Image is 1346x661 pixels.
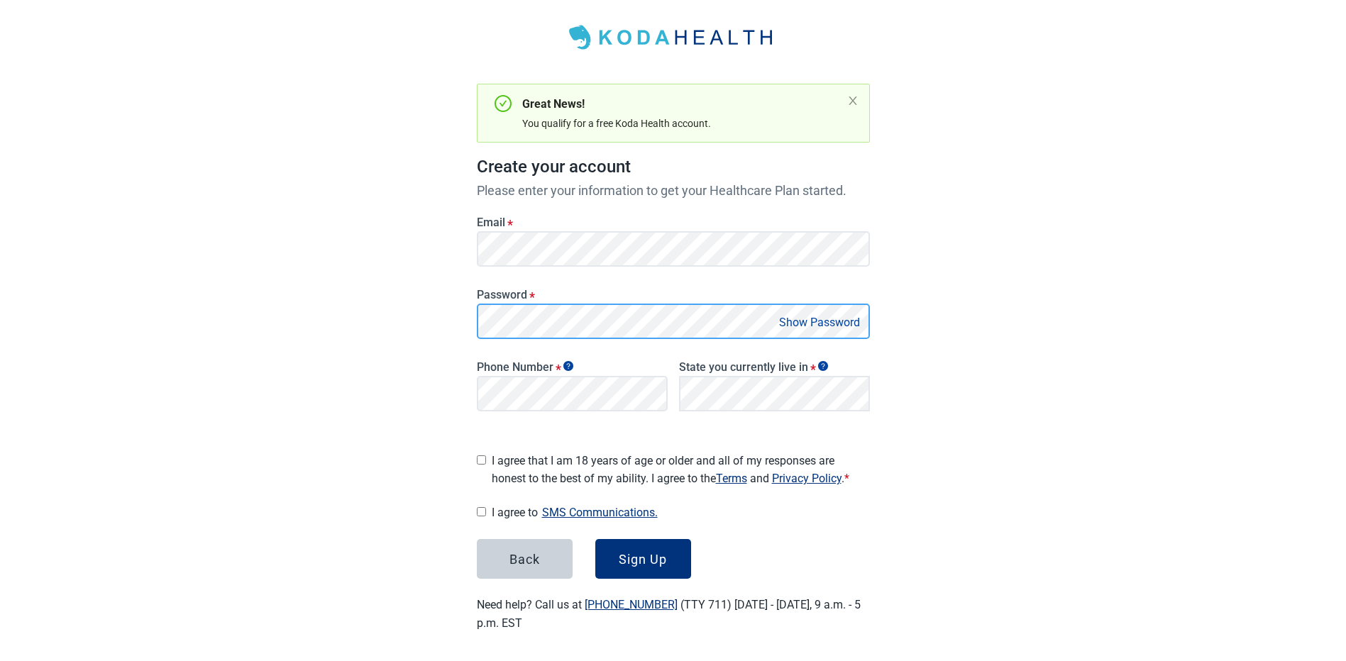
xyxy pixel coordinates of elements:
span: Show tooltip [818,361,828,371]
div: Sign Up [619,552,667,566]
button: Show SMS communications details [538,503,662,522]
h1: Create your account [477,154,870,181]
button: Back [477,539,573,579]
div: Back [509,552,540,566]
a: Read our Privacy Policy [772,472,842,485]
button: Show Password [775,313,864,332]
a: Read our Terms of Service [716,472,747,485]
label: Phone Number [477,360,668,374]
span: Show tooltip [563,361,573,371]
p: Please enter your information to get your Healthcare Plan started. [477,181,870,200]
a: [PHONE_NUMBER] [585,598,678,611]
img: Koda Health [560,20,787,55]
span: I agree to [492,503,870,522]
div: You qualify for a free Koda Health account. [522,116,842,131]
label: Password [477,288,870,301]
span: I agree that I am 18 years of age or older and all of my responses are honest to the best of my a... [492,452,870,487]
button: close [847,95,859,106]
span: check-circle [495,95,512,112]
label: Need help? Call us at (TTY 711) [DATE] - [DATE], 9 a.m. - 5 p.m. EST [477,598,861,629]
label: State you currently live in [679,360,870,374]
strong: Great News! [522,97,585,111]
button: Sign Up [595,539,691,579]
label: Email [477,216,870,229]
